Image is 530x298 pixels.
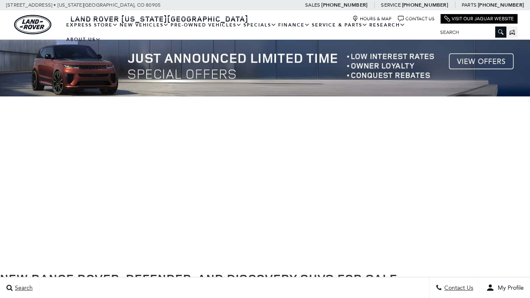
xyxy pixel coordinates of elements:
[381,2,400,8] span: Service
[170,18,243,32] a: Pre-Owned Vehicles
[65,18,434,47] nav: Main Navigation
[277,18,311,32] a: Finance
[352,16,392,22] a: Hours & Map
[305,2,320,8] span: Sales
[70,14,248,24] span: Land Rover [US_STATE][GEOGRAPHIC_DATA]
[14,15,51,34] img: Land Rover
[478,2,524,8] a: [PHONE_NUMBER]
[444,16,514,22] a: Visit Our Jaguar Website
[311,18,369,32] a: Service & Parts
[65,32,102,47] a: About Us
[462,2,477,8] span: Parts
[14,15,51,34] a: land-rover
[494,284,524,291] span: My Profile
[65,18,119,32] a: EXPRESS STORE
[6,2,161,8] a: [STREET_ADDRESS] • [US_STATE][GEOGRAPHIC_DATA], CO 80905
[402,2,448,8] a: [PHONE_NUMBER]
[398,16,434,22] a: Contact Us
[480,277,530,298] button: user-profile-menu
[13,284,33,291] span: Search
[442,284,473,291] span: Contact Us
[65,14,253,24] a: Land Rover [US_STATE][GEOGRAPHIC_DATA]
[369,18,406,32] a: Research
[434,27,506,37] input: Search
[119,18,170,32] a: New Vehicles
[243,18,277,32] a: Specials
[321,2,367,8] a: [PHONE_NUMBER]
